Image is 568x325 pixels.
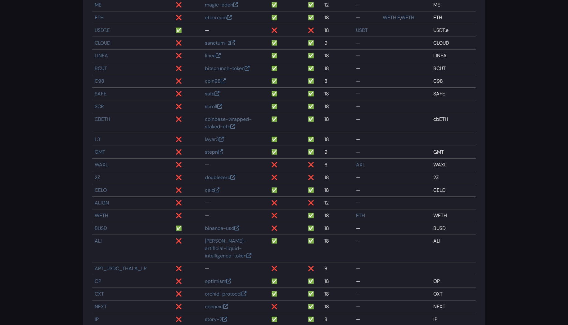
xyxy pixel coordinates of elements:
td: ✅ [305,288,322,301]
td: 12 [322,197,354,209]
td: ✅ [305,113,322,133]
td: — [354,275,380,288]
a: [PERSON_NAME]-artificial-liquid-intelligence-token [205,238,251,259]
td: ❌ [269,262,305,275]
td: ❌ [269,159,305,171]
a: NEXT [95,303,107,310]
a: ETH [356,212,365,219]
a: WETH [401,14,414,21]
td: ✅ [305,50,322,62]
a: LINEA [95,52,108,59]
td: ❌ [305,197,322,209]
td: ❌ [305,159,322,171]
td: 18 [322,100,354,113]
a: WAXL [95,161,108,168]
td: ❌ [173,159,202,171]
td: ✅ [305,11,322,24]
td: ✅ [305,75,322,88]
td: ✅ [305,301,322,313]
a: GMT [95,149,105,155]
td: ✅ [173,222,202,235]
td: 18 [322,50,354,62]
td: ❌ [173,11,202,24]
a: ME [95,2,101,8]
td: — [354,100,380,113]
td: ❌ [269,301,305,313]
td: 18 [322,222,354,235]
td: ❌ [305,171,322,184]
td: — [354,88,380,100]
td: ❌ [173,235,202,262]
a: layer3 [205,136,224,143]
a: CLOUD [95,40,110,46]
a: sanctum-2 [205,40,235,46]
td: ❌ [173,62,202,75]
td: — [354,301,380,313]
td: USDT.e [431,24,476,37]
td: ❌ [173,262,202,275]
td: ALI [431,235,476,262]
td: — [202,262,269,275]
td: 18 [322,301,354,313]
td: WETH [431,209,476,222]
a: bitscrunch-token [205,65,250,72]
a: USDT [356,27,368,33]
td: OXT [431,288,476,301]
td: 18 [322,171,354,184]
td: — [354,288,380,301]
td: ❌ [173,100,202,113]
td: ❌ [269,209,305,222]
a: IP [95,316,99,323]
a: linea [205,52,221,59]
td: ❌ [173,37,202,50]
a: CBETH [95,116,110,122]
td: ✅ [269,146,305,159]
td: 9 [322,37,354,50]
td: ❌ [173,301,202,313]
td: ✅ [269,235,305,262]
td: 8 [322,262,354,275]
td: CLOUD [431,37,476,50]
td: 18 [322,275,354,288]
td: ✅ [269,288,305,301]
a: WETH [95,212,108,219]
a: OP [95,278,101,284]
td: ETH [431,11,476,24]
td: — [354,11,380,24]
a: safe [205,90,219,97]
td: ❌ [305,262,322,275]
td: CELO [431,184,476,197]
a: binance-usd [205,225,239,231]
td: ✅ [305,235,322,262]
td: — [202,197,269,209]
a: AXL [356,161,365,168]
td: — [354,133,380,146]
a: ALIGN [95,200,109,206]
td: ❌ [173,275,202,288]
a: L3 [95,136,100,143]
td: ❌ [269,222,305,235]
td: ✅ [269,50,305,62]
a: ETH [95,14,104,21]
td: C98 [431,75,476,88]
td: 18 [322,184,354,197]
td: — [354,75,380,88]
td: ✅ [269,100,305,113]
td: — [354,37,380,50]
td: WAXL [431,159,476,171]
td: — [354,62,380,75]
td: — [354,235,380,262]
td: 18 [322,133,354,146]
td: ❌ [269,171,305,184]
td: ✅ [305,37,322,50]
a: BCUT [95,65,107,72]
a: CELO [95,187,107,193]
td: OP [431,275,476,288]
td: ✅ [269,11,305,24]
td: NEXT [431,301,476,313]
td: , [380,11,431,24]
td: 18 [322,209,354,222]
td: ✅ [173,24,202,37]
td: 18 [322,88,354,100]
a: optimism [205,278,231,284]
